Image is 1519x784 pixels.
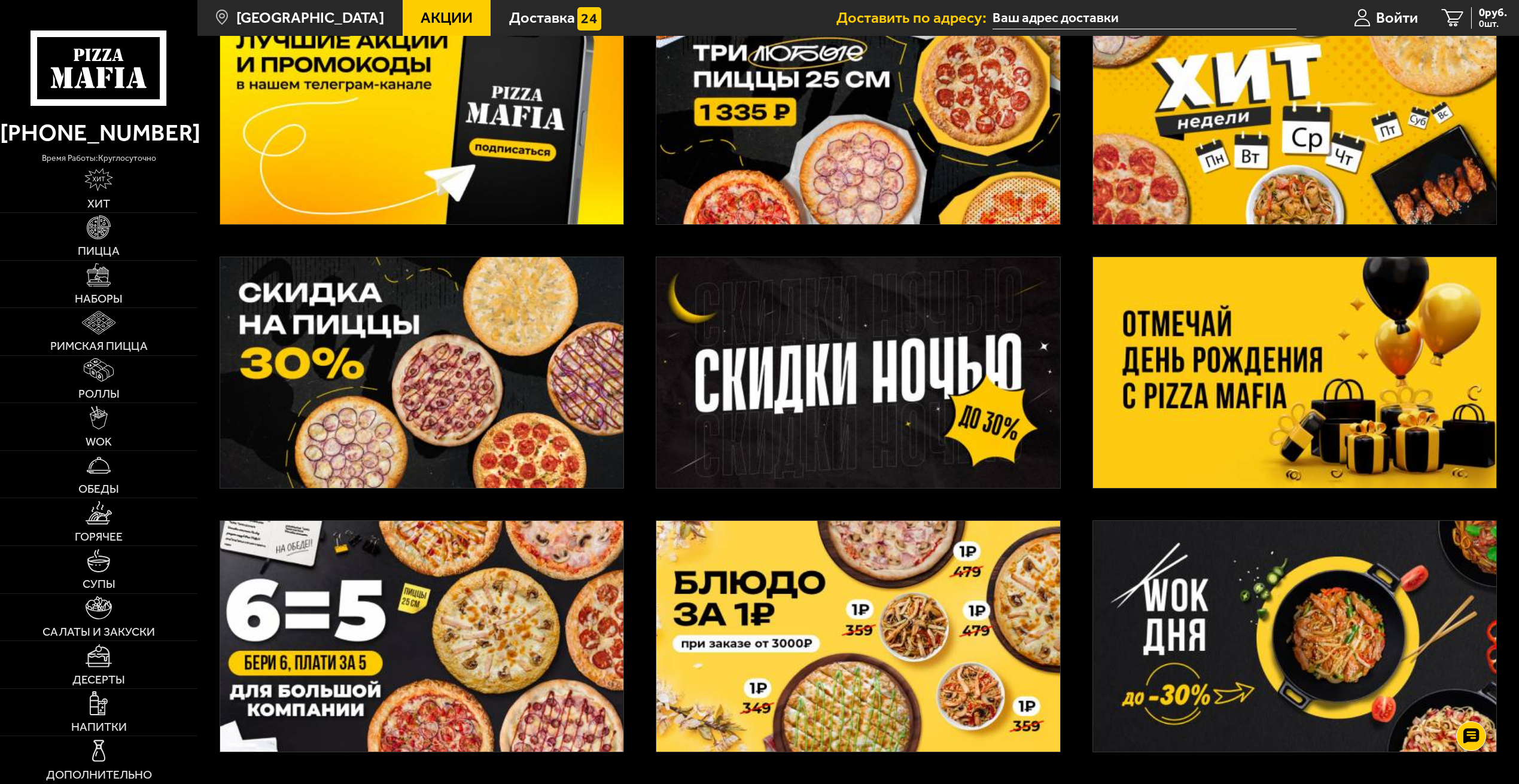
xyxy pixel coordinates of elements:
span: Доставить по адресу: [836,10,993,25]
span: Напитки [71,721,127,733]
span: Пицца [78,245,120,257]
span: WOK [86,436,112,448]
span: Роллы [78,388,120,400]
img: 15daf4d41897b9f0e9f617042186c801.svg [577,7,601,31]
span: Десерты [72,674,125,686]
input: Ваш адрес доставки [993,7,1296,29]
span: Доставка [509,10,575,25]
span: 0 руб. [1479,7,1507,19]
span: 0 шт. [1479,19,1507,29]
span: Салаты и закуски [42,626,155,638]
span: Дополнительно [46,769,152,781]
span: Римская пицца [50,340,148,352]
span: Хит [87,198,110,210]
span: Акции [421,10,473,25]
span: [GEOGRAPHIC_DATA] [236,10,384,25]
span: Войти [1376,10,1418,25]
span: Обеды [78,483,119,495]
span: Супы [83,578,115,590]
span: Горячее [75,531,123,543]
span: Наборы [75,293,123,305]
